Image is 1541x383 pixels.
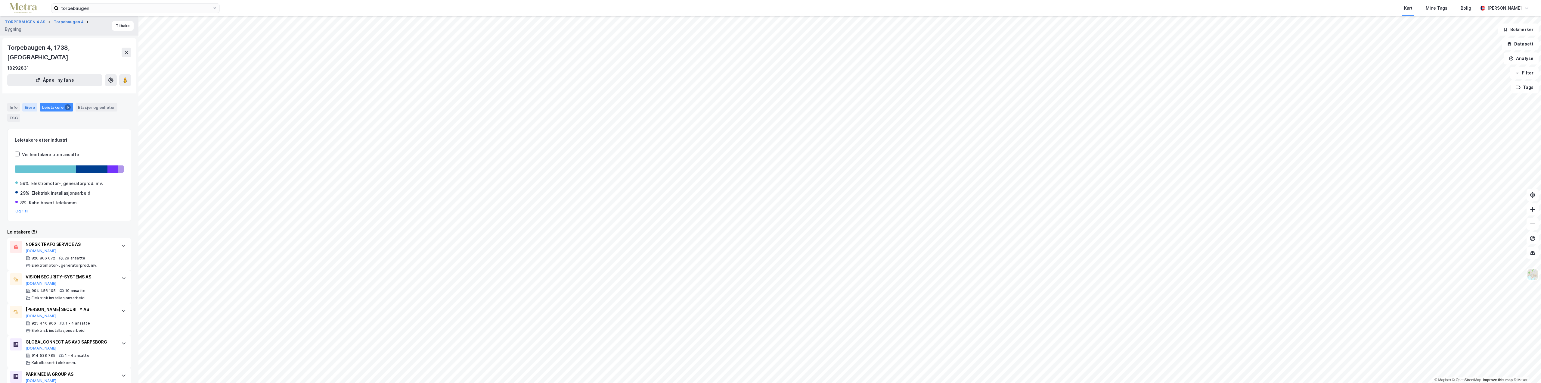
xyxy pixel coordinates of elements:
button: Bokmerker [1498,24,1539,36]
div: 925 440 906 [32,321,56,326]
div: Elektrisk installasjonsarbeid [32,296,85,300]
div: 994 456 105 [32,288,56,293]
div: 1 - 4 ansatte [66,321,90,326]
div: 59% [20,180,29,187]
button: Og 1 til [15,209,29,214]
button: [DOMAIN_NAME] [26,314,57,319]
button: Filter [1510,67,1539,79]
div: PARK MEDIA GROUP AS [26,371,115,378]
button: Analyse [1504,52,1539,64]
div: 29 ansatte [65,256,85,261]
a: Improve this map [1483,378,1513,382]
div: 18292831 [7,64,29,72]
div: Mine Tags [1426,5,1447,12]
button: [DOMAIN_NAME] [26,281,57,286]
div: Leietakere (5) [7,228,131,236]
div: Etasjer og enheter [78,105,115,110]
button: Åpne i ny fane [7,74,102,86]
div: VISION SECURITY-SYSTEMS AS [26,273,115,281]
div: Elektromotor-, generatorprod. mv. [32,263,98,268]
div: Kabelbasert telekomm. [29,199,78,206]
div: Kart [1404,5,1412,12]
a: Mapbox [1434,378,1451,382]
div: 1 - 4 ansatte [65,353,89,358]
img: metra-logo.256734c3b2bbffee19d4.png [10,3,37,14]
div: Leietakere [40,103,73,111]
div: [PERSON_NAME] [1487,5,1522,12]
div: Eiere [22,103,37,111]
div: Leietakere etter industri [15,137,124,144]
div: 914 538 785 [32,353,55,358]
div: 8% [20,199,26,206]
a: OpenStreetMap [1452,378,1481,382]
div: Bygning [5,26,21,33]
div: Kontrollprogram for chat [1511,354,1541,383]
input: Søk på adresse, matrikkel, gårdeiere, leietakere eller personer [59,4,212,13]
img: Z [1527,269,1538,280]
div: NORSK TRAFO SERVICE AS [26,241,115,248]
button: Tilbake [112,21,134,31]
button: Torpebaugen 4 [54,19,85,25]
div: Elektrisk installasjonsarbeid [32,328,85,333]
div: [PERSON_NAME] SECURITY AS [26,306,115,313]
button: [DOMAIN_NAME] [26,346,57,351]
button: Datasett [1502,38,1539,50]
div: 29% [20,190,29,197]
div: Torpebaugen 4, 1738, [GEOGRAPHIC_DATA] [7,43,122,62]
div: GLOBALCONNECT AS AVD SARPSBORG [26,338,115,346]
div: Elektromotor-, generatorprod. mv. [31,180,103,187]
button: TORPEBAUGEN 4 AS [5,19,47,25]
div: 10 ansatte [65,288,85,293]
div: 826 806 672 [32,256,55,261]
iframe: Chat Widget [1511,354,1541,383]
div: Kabelbasert telekomm. [32,360,76,365]
div: ESG [7,114,20,122]
div: Vis leietakere uten ansatte [22,151,79,158]
button: [DOMAIN_NAME] [26,249,57,253]
div: Info [7,103,20,111]
div: Elektrisk installasjonsarbeid [32,190,90,197]
div: 5 [65,104,71,110]
button: Tags [1511,81,1539,93]
div: Bolig [1461,5,1471,12]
